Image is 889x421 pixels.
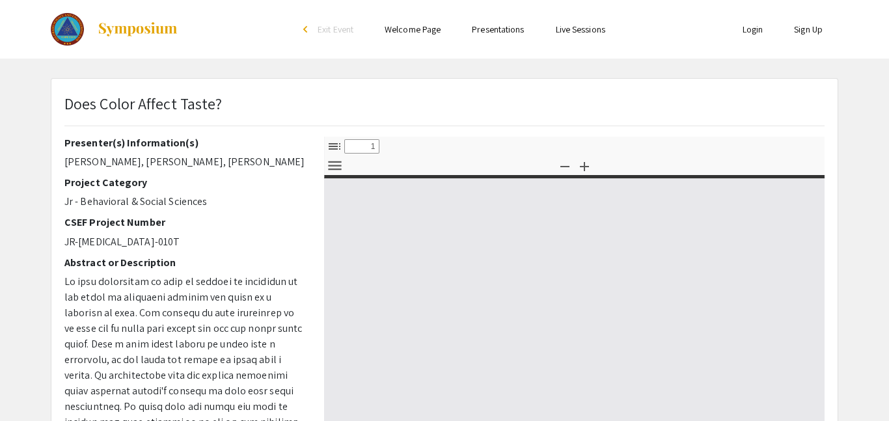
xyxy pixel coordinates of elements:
h2: Project Category [64,176,305,189]
h2: Presenter(s) Information(s) [64,137,305,149]
div: arrow_back_ios [303,25,311,33]
img: The Colorado Science & Engineering Fair [51,13,84,46]
h2: Abstract or Description [64,256,305,269]
p: Does Color Affect Taste? [64,92,222,115]
p: JR-[MEDICAL_DATA]-010T [64,234,305,250]
a: Login [743,23,763,35]
p: Jr - Behavioral & Social Sciences [64,194,305,210]
input: Page [344,139,379,154]
a: Presentations [472,23,524,35]
button: Tools [323,156,346,175]
a: Live Sessions [556,23,605,35]
h2: CSEF Project Number [64,216,305,228]
a: Welcome Page [385,23,441,35]
a: Sign Up [794,23,823,35]
button: Zoom Out [554,156,576,175]
iframe: Chat [834,362,879,411]
p: [PERSON_NAME], [PERSON_NAME], [PERSON_NAME] [64,154,305,170]
img: Symposium by ForagerOne [97,21,178,37]
a: The Colorado Science & Engineering Fair [51,13,178,46]
button: Toggle Sidebar [323,137,346,156]
button: Zoom In [573,156,595,175]
span: Exit Event [318,23,353,35]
